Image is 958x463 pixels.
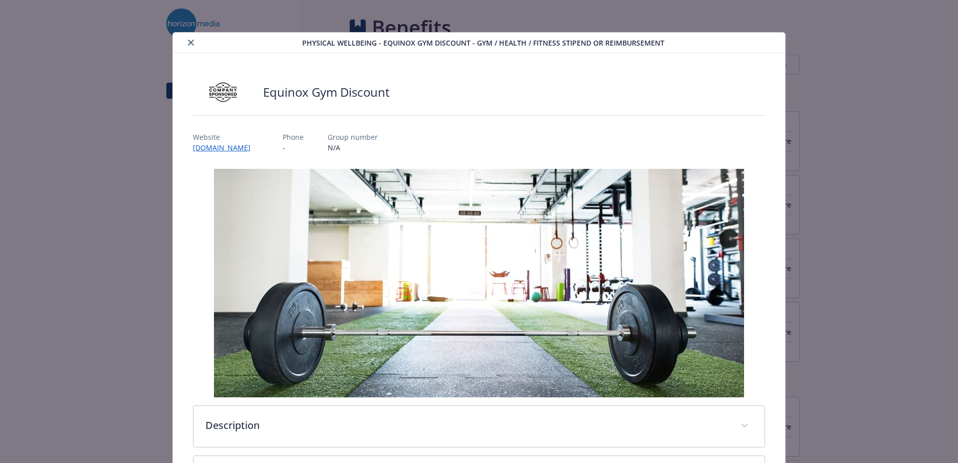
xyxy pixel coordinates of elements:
[205,418,729,433] p: Description
[328,132,378,142] p: Group number
[193,406,765,447] div: Description
[283,142,304,153] p: -
[302,38,664,48] span: Physical Wellbeing - Equinox Gym Discount - Gym / Health / Fitness Stipend or reimbursement
[185,37,197,49] button: close
[214,169,744,397] img: banner
[193,77,253,107] img: Company Sponsored
[193,143,259,152] a: [DOMAIN_NAME]
[283,132,304,142] p: Phone
[263,84,390,101] h2: Equinox Gym Discount
[193,132,259,142] p: Website
[328,142,378,153] p: N/A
